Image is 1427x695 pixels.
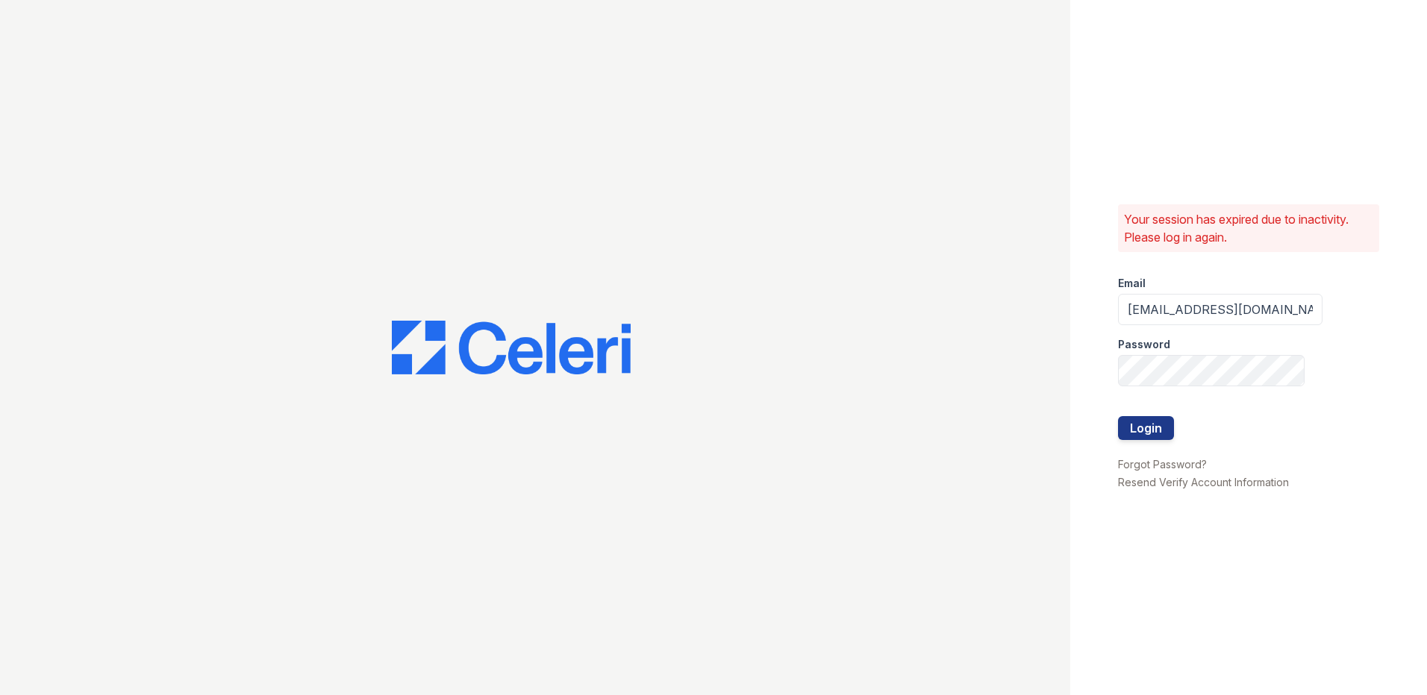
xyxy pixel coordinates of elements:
[1124,210,1373,246] p: Your session has expired due to inactivity. Please log in again.
[1118,458,1207,471] a: Forgot Password?
[1118,337,1170,352] label: Password
[392,321,631,374] img: CE_Logo_Blue-a8612792a0a2168367f1c8372b55b34899dd931a85d93a1a3d3e32e68fde9ad4.png
[1118,276,1146,291] label: Email
[1118,416,1174,440] button: Login
[1118,476,1289,488] a: Resend Verify Account Information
